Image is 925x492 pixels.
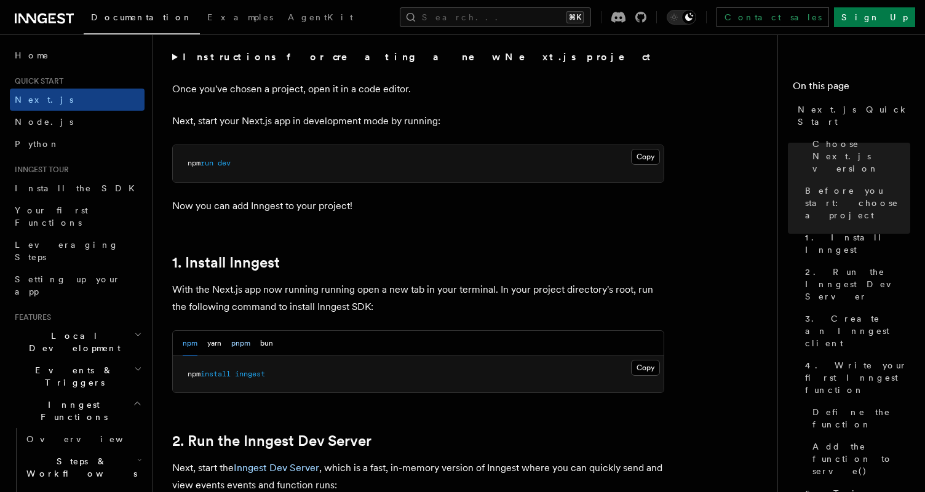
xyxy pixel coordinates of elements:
[631,149,660,165] button: Copy
[10,177,145,199] a: Install the SDK
[22,450,145,485] button: Steps & Workflows
[10,234,145,268] a: Leveraging Steps
[808,133,910,180] a: Choose Next.js version
[22,428,145,450] a: Overview
[200,159,213,167] span: run
[26,434,153,444] span: Overview
[800,180,910,226] a: Before you start: choose a project
[10,89,145,111] a: Next.js
[10,165,69,175] span: Inngest tour
[800,307,910,354] a: 3. Create an Inngest client
[10,44,145,66] a: Home
[717,7,829,27] a: Contact sales
[812,406,910,430] span: Define the function
[172,197,664,215] p: Now you can add Inngest to your project!
[15,139,60,149] span: Python
[805,184,910,221] span: Before you start: choose a project
[400,7,591,27] button: Search...⌘K
[172,281,664,315] p: With the Next.js app now running running open a new tab in your terminal. In your project directo...
[172,49,664,66] summary: Instructions for creating a new Next.js project
[200,4,280,33] a: Examples
[172,432,371,450] a: 2. Run the Inngest Dev Server
[10,111,145,133] a: Node.js
[84,4,200,34] a: Documentation
[800,261,910,307] a: 2. Run the Inngest Dev Server
[91,12,193,22] span: Documentation
[10,359,145,394] button: Events & Triggers
[188,159,200,167] span: npm
[15,205,88,228] span: Your first Functions
[805,312,910,349] span: 3. Create an Inngest client
[15,95,73,105] span: Next.js
[834,7,915,27] a: Sign Up
[172,113,664,130] p: Next, start your Next.js app in development mode by running:
[260,331,273,356] button: bun
[631,360,660,376] button: Copy
[805,266,910,303] span: 2. Run the Inngest Dev Server
[234,462,319,474] a: Inngest Dev Server
[218,159,231,167] span: dev
[207,12,273,22] span: Examples
[231,331,250,356] button: pnpm
[172,81,664,98] p: Once you've chosen a project, open it in a code editor.
[808,435,910,482] a: Add the function to serve()
[812,138,910,175] span: Choose Next.js version
[808,401,910,435] a: Define the function
[235,370,265,378] span: inngest
[798,103,910,128] span: Next.js Quick Start
[800,226,910,261] a: 1. Install Inngest
[793,98,910,133] a: Next.js Quick Start
[10,399,133,423] span: Inngest Functions
[812,440,910,477] span: Add the function to serve()
[200,370,231,378] span: install
[15,183,142,193] span: Install the SDK
[10,199,145,234] a: Your first Functions
[10,268,145,303] a: Setting up your app
[793,79,910,98] h4: On this page
[288,12,353,22] span: AgentKit
[172,254,280,271] a: 1. Install Inngest
[183,51,656,63] strong: Instructions for creating a new Next.js project
[10,364,134,389] span: Events & Triggers
[10,325,145,359] button: Local Development
[667,10,696,25] button: Toggle dark mode
[22,455,137,480] span: Steps & Workflows
[15,240,119,262] span: Leveraging Steps
[188,370,200,378] span: npm
[10,133,145,155] a: Python
[15,49,49,61] span: Home
[15,117,73,127] span: Node.js
[800,354,910,401] a: 4. Write your first Inngest function
[10,312,51,322] span: Features
[15,274,121,296] span: Setting up your app
[207,331,221,356] button: yarn
[10,76,63,86] span: Quick start
[10,394,145,428] button: Inngest Functions
[280,4,360,33] a: AgentKit
[805,231,910,256] span: 1. Install Inngest
[805,359,910,396] span: 4. Write your first Inngest function
[566,11,584,23] kbd: ⌘K
[10,330,134,354] span: Local Development
[183,331,197,356] button: npm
